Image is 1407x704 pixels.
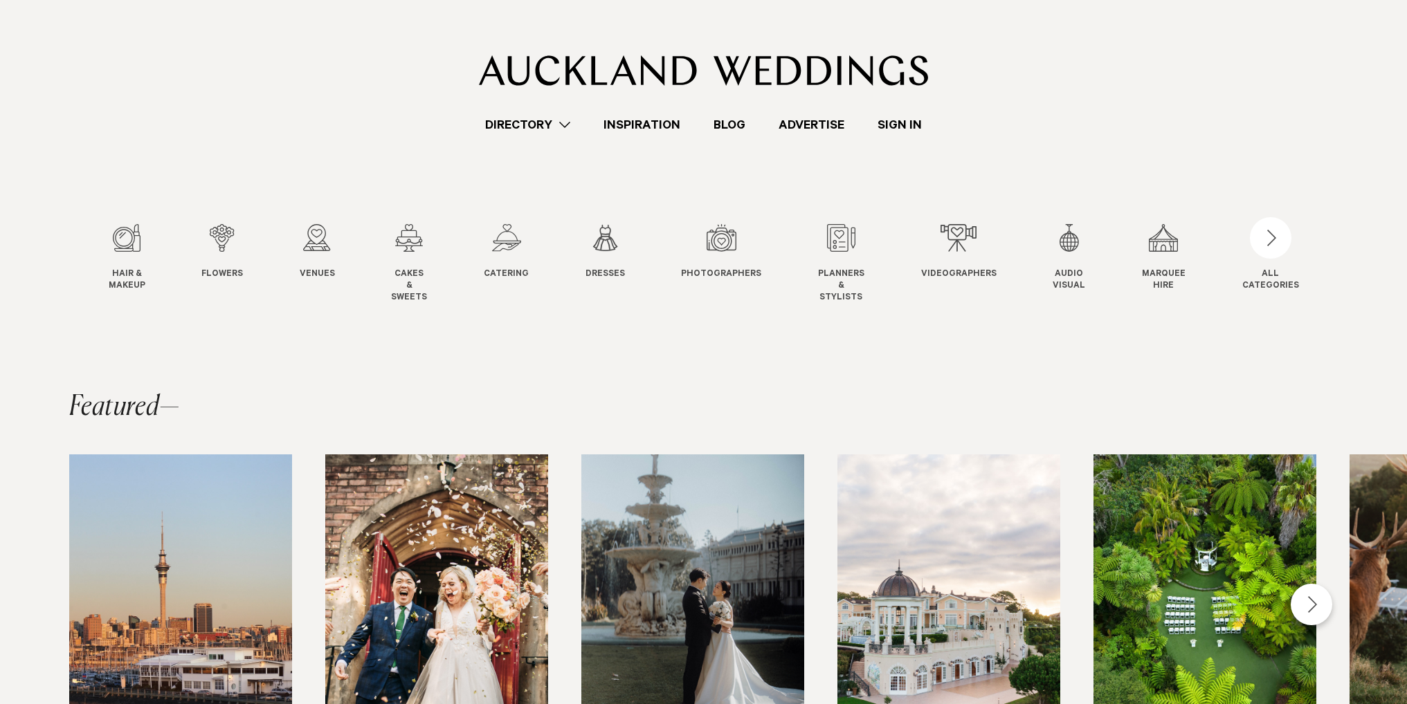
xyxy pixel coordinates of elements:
swiper-slide: 4 / 12 [391,224,455,304]
a: Audio Visual [1053,224,1085,293]
a: Flowers [201,224,243,281]
span: Cakes & Sweets [391,269,427,304]
span: Dresses [586,269,625,281]
div: ALL CATEGORIES [1242,269,1299,293]
swiper-slide: 7 / 12 [681,224,789,304]
h2: Featured [69,393,180,421]
span: Planners & Stylists [818,269,864,304]
a: Catering [484,224,529,281]
swiper-slide: 3 / 12 [300,224,363,304]
span: Flowers [201,269,243,281]
span: Videographers [921,269,997,281]
a: Videographers [921,224,997,281]
a: Directory [469,115,587,134]
a: Blog [697,115,762,134]
swiper-slide: 10 / 12 [1053,224,1113,304]
a: Photographers [681,224,761,281]
swiper-slide: 2 / 12 [201,224,271,304]
a: Planners & Stylists [818,224,864,304]
a: Venues [300,224,335,281]
swiper-slide: 6 / 12 [586,224,653,304]
a: Dresses [586,224,625,281]
swiper-slide: 9 / 12 [921,224,1024,304]
a: Sign In [861,115,938,134]
swiper-slide: 8 / 12 [818,224,892,304]
span: Catering [484,269,529,281]
swiper-slide: 5 / 12 [484,224,556,304]
button: ALLCATEGORIES [1242,224,1299,289]
a: Marquee Hire [1142,224,1186,293]
a: Inspiration [587,115,697,134]
img: Auckland Weddings Logo [479,55,928,86]
swiper-slide: 11 / 12 [1142,224,1213,304]
a: Cakes & Sweets [391,224,427,304]
span: Hair & Makeup [109,269,145,293]
span: Photographers [681,269,761,281]
swiper-slide: 1 / 12 [109,224,173,304]
span: Venues [300,269,335,281]
span: Marquee Hire [1142,269,1186,293]
a: Hair & Makeup [109,224,145,293]
span: Audio Visual [1053,269,1085,293]
a: Advertise [762,115,861,134]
